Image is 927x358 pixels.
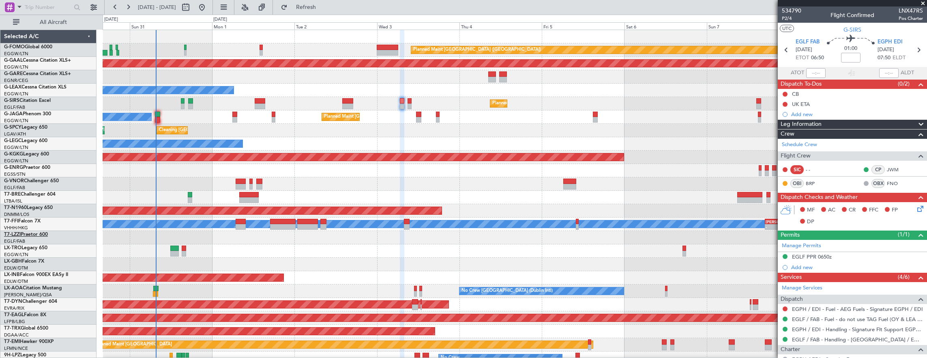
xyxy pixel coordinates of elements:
[4,78,28,84] a: EGNR/CEG
[790,179,804,188] div: OBI
[4,252,28,258] a: EGGW/LTN
[4,45,52,50] a: G-FOMOGlobal 6000
[887,180,905,187] a: FNO
[781,273,802,282] span: Services
[811,54,824,62] span: 06:50
[4,185,25,191] a: EGLF/FAB
[4,45,25,50] span: G-FOMO
[4,286,23,291] span: LX-AOA
[4,158,28,164] a: EGGW/LTN
[4,165,50,170] a: G-ENRGPraetor 600
[806,68,826,78] input: --:--
[21,19,86,25] span: All Aircraft
[792,336,923,343] a: EGLF / FAB - Handling - [GEOGRAPHIC_DATA] / EGLF / FAB
[4,345,28,352] a: LFMN/NCE
[4,138,47,143] a: G-LEGCLegacy 600
[4,225,28,231] a: VHHH/HKG
[781,231,800,240] span: Permits
[4,144,28,151] a: EGGW/LTN
[792,326,923,333] a: EGPH / EDI - Handling - Signature Flt Support EGPH / EDI
[4,353,20,358] span: 9H-LPZ
[4,179,24,183] span: G-VNOR
[4,246,21,250] span: LX-TRO
[791,69,804,77] span: ATOT
[4,238,25,244] a: EGLF/FAB
[4,313,24,317] span: T7-EAGL
[4,326,21,331] span: T7-TRX
[4,353,46,358] a: 9H-LPZLegacy 500
[871,165,885,174] div: CP
[4,272,20,277] span: LX-INB
[4,125,47,130] a: G-SPCYLegacy 650
[869,206,878,214] span: FFC
[844,45,857,53] span: 01:00
[781,295,803,304] span: Dispatch
[4,259,22,264] span: LX-GBH
[898,80,910,88] span: (0/2)
[4,299,57,304] a: T7-DYNChallenger 604
[130,22,212,30] div: Sun 31
[4,91,28,97] a: EGGW/LTN
[4,198,22,204] a: LTBA/ISL
[4,219,41,224] a: T7-FFIFalcon 7X
[94,339,172,351] div: Planned Maint [GEOGRAPHIC_DATA]
[878,46,894,54] span: [DATE]
[782,284,822,292] a: Manage Services
[4,51,28,57] a: EGGW/LTN
[4,118,28,124] a: EGGW/LTN
[806,166,824,173] div: - -
[878,54,891,62] span: 07:50
[791,111,923,118] div: Add new
[790,165,804,174] div: SIC
[782,242,821,250] a: Manage Permits
[781,120,822,129] span: Leg Information
[4,232,21,237] span: T7-LZZI
[4,232,48,237] a: T7-LZZIPraetor 600
[4,326,48,331] a: T7-TRXGlobal 6500
[4,192,21,197] span: T7-BRE
[899,6,923,15] span: LNX47RS
[4,272,68,277] a: LX-INBFalcon 900EX EASy II
[159,124,273,136] div: Cleaning [GEOGRAPHIC_DATA] ([PERSON_NAME] Intl)
[542,22,624,30] div: Fri 5
[459,22,542,30] div: Thu 4
[4,112,23,116] span: G-JAGA
[871,179,885,188] div: OBX
[294,22,377,30] div: Tue 2
[792,306,923,313] a: EGPH / EDI - Fuel - AEG Fuels - Signature EGPH / EDI
[792,101,810,108] div: UK ETA
[878,38,903,46] span: EGPH EDI
[901,69,914,77] span: ALDT
[4,64,28,70] a: EGGW/LTN
[892,206,898,214] span: FP
[289,4,323,10] span: Refresh
[4,179,59,183] a: G-VNORChallenger 650
[782,141,817,149] a: Schedule Crew
[781,80,822,89] span: Dispatch To-Dos
[796,38,820,46] span: EGLF FAB
[4,339,54,344] a: T7-EMIHawker 900XP
[4,131,26,137] a: LGAV/ATH
[781,151,811,161] span: Flight Crew
[4,292,52,298] a: [PERSON_NAME]/QSA
[898,273,910,281] span: (4/6)
[807,218,814,226] span: DP
[213,16,227,23] div: [DATE]
[766,219,781,224] div: [PERSON_NAME]
[849,206,856,214] span: CR
[887,166,905,173] a: JWM
[4,125,21,130] span: G-SPCY
[4,58,71,63] a: G-GAALCessna Citation XLS+
[4,305,24,311] a: EVRA/RIX
[792,316,923,323] a: EGLF / FAB - Fuel - do not use TAG Fuel (OY & LEA only) EGLF / FAB
[4,98,19,103] span: G-SIRS
[782,6,801,15] span: 534790
[4,313,46,317] a: T7-EAGLFalcon 8X
[781,345,800,354] span: Charter
[4,265,28,271] a: EDLW/DTM
[893,54,906,62] span: ELDT
[4,219,18,224] span: T7-FFI
[104,16,118,23] div: [DATE]
[4,332,29,338] a: DGAA/ACC
[4,211,29,218] a: DNMM/LOS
